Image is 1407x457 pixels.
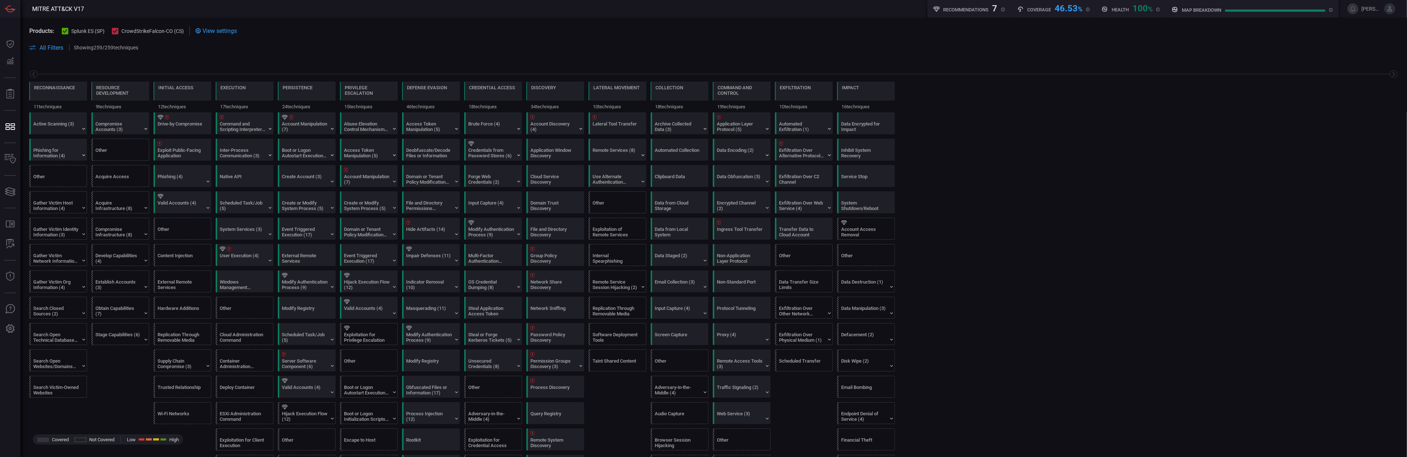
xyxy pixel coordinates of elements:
p: Showing 259 / 259 techniques [74,45,138,50]
div: Deobfuscate/Decode Files or Information [406,147,452,158]
div: T1036: Masquerading (Not covered) [402,297,460,319]
div: T1597: Search Closed Sources (Not covered) [29,297,87,319]
div: Create or Modify System Process (5) [344,200,390,211]
div: Resource Development [96,85,144,96]
div: TA0010: Exfiltration [775,82,833,112]
div: T1591: Gather Victim Org Information (Not covered) [29,270,87,292]
div: T1087: Account Discovery [526,112,584,134]
div: T1029: Scheduled Transfer (Not covered) [775,349,833,371]
div: T1053: Scheduled Task/Job (Not covered) [216,191,273,213]
div: T1053: Scheduled Task/Job [278,323,336,345]
div: T1526: Cloud Service Discovery [526,165,584,187]
div: Acquire Access [95,174,141,185]
div: Account Manipulation (7) [282,121,328,132]
div: T1112: Modify Registry [402,349,460,371]
div: T1484: Domain or Tenant Policy Modification [340,218,398,240]
div: 10 techniques [589,101,646,112]
div: 46.53 [1055,3,1083,12]
button: Ask Us A Question [1,300,19,318]
div: TA0040: Impact [837,82,895,112]
div: 46 techniques [402,101,460,112]
div: Boot or Logon Autostart Execution (14) [282,147,328,158]
div: Other [593,200,638,211]
div: Other (Not covered) [154,218,211,240]
div: TA0003: Persistence [278,82,336,112]
div: T1537: Transfer Data to Cloud Account [775,218,833,240]
div: T1615: Group Policy Discovery [526,244,584,266]
div: T1587: Develop Capabilities (Not covered) [91,244,149,266]
div: T1199: Trusted Relationship (Not covered) [154,376,211,398]
div: T1546: Event Triggered Execution (Not covered) [340,244,398,266]
div: T1489: Service Stop (Not covered) [837,165,895,187]
div: T1011: Exfiltration Over Other Network Medium (Not covered) [775,297,833,319]
h5: Coverage [1028,7,1051,12]
div: Cloud Service Discovery [530,174,576,185]
div: T1574: Hijack Execution Flow [340,270,398,292]
div: Scheduled Task/Job (5) [220,200,265,211]
div: T1014: Rootkit (Not covered) [402,428,460,450]
div: Data Encoding (2) [717,147,763,158]
button: Inventory [1,150,19,168]
div: TA0007: Discovery [526,82,584,112]
div: Inhibit System Recovery [841,147,887,158]
div: T1659: Content Injection (Not covered) [154,244,211,266]
button: Preferences [1,320,19,338]
div: T1069: Permission Groups Discovery [526,349,584,371]
div: T1134: Access Token Manipulation (Not covered) [402,112,460,134]
div: 9 techniques [91,101,149,112]
div: T1201: Password Policy Discovery [526,323,584,345]
div: T1595: Active Scanning [29,112,87,134]
div: Other (Not covered) [216,297,273,319]
div: TA0042: Resource Development [91,82,149,112]
div: T1566: Phishing [154,165,211,187]
div: T1588: Obtain Capabilities (Not covered) [91,297,149,319]
div: Data Obfuscation (3) [717,174,763,185]
div: Credentials from Password Stores (6) [468,147,514,158]
div: Acquire Infrastructure (8) [95,200,141,211]
div: T1608: Stage Capabilities (Not covered) [91,323,149,345]
div: T1133: External Remote Services (Not covered) [154,270,211,292]
div: Phishing for Information (4) [33,147,79,158]
div: Access Token Manipulation (5) [406,121,452,132]
div: T1027: Obfuscated Files or Information [402,376,460,398]
div: T1499: Endpoint Denial of Service (Not covered) [837,402,895,424]
div: Lateral Tool Transfer [593,121,638,132]
div: Automated Collection [655,147,700,158]
div: T1114: Email Collection (Not covered) [651,270,708,292]
div: T1589: Gather Victim Identity Information (Not covered) [29,218,87,240]
div: T1563: Remote Service Session Hijacking (Not covered) [589,270,646,292]
div: Lateral Movement [593,85,640,90]
div: Command and Scripting Interpreter (12) [220,121,265,132]
div: Account Discovery (4) [530,121,576,132]
div: Use Alternate Authentication Material (4) [593,174,638,185]
div: T1556: Modify Authentication Process [402,323,460,345]
div: T1490: Inhibit System Recovery (Not covered) [837,139,895,161]
div: Persistence [283,85,313,90]
div: Abuse Elevation Control Mechanism (6) [344,121,390,132]
div: 7 [992,3,998,12]
div: Other (Not covered) [278,428,336,450]
div: T1070: Indicator Removal (Not covered) [402,270,460,292]
div: Initial Access [158,85,193,90]
div: T1548: Abuse Elevation Control Mechanism (Not covered) [340,112,398,134]
div: T1505: Server Software Component [278,349,336,371]
div: Inter-Process Communication (3) [220,147,265,158]
div: TA0005: Defense Evasion [402,82,460,112]
div: 19 techniques [713,101,771,112]
div: T1113: Screen Capture (Not covered) [651,323,708,345]
div: T1667: Email Bombing (Not covered) [837,376,895,398]
div: T1558: Steal or Forge Kerberos Tickets [464,323,522,345]
div: T1212: Exploitation for Credential Access (Not covered) [464,428,522,450]
div: Other (Not covered) [589,191,646,213]
div: T1091: Replication Through Removable Media (Not covered) [589,297,646,319]
div: T1547: Boot or Logon Autostart Execution (Not covered) [340,376,398,398]
div: T1552: Unsecured Credentials [464,349,522,371]
button: MITRE - Detection Posture [1,118,19,135]
button: Detections [1,53,19,70]
div: T1528: Steal Application Access Token [464,297,522,319]
div: T1596: Search Open Technical Databases (Not covered) [29,323,87,345]
div: TA0043: Reconnaissance [29,82,87,112]
div: T1106: Native API (Not covered) [216,165,273,187]
div: T1598: Phishing for Information [29,139,87,161]
div: Create Account (3) [282,174,328,185]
